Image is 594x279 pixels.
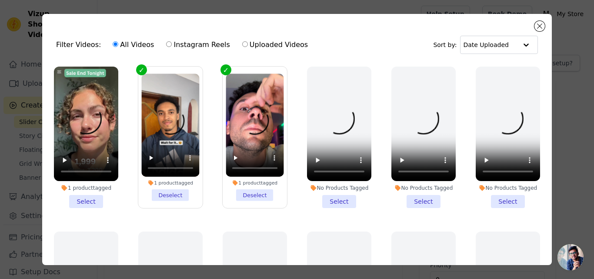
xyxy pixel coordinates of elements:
[112,39,154,50] label: All Videos
[242,39,308,50] label: Uploaded Videos
[56,35,313,55] div: Filter Videos:
[557,244,584,270] a: Open chat
[391,185,456,192] div: No Products Tagged
[307,185,371,192] div: No Products Tagged
[166,39,230,50] label: Instagram Reels
[476,185,540,192] div: No Products Tagged
[433,36,538,54] div: Sort by:
[534,21,545,31] button: Close modal
[141,180,199,186] div: 1 product tagged
[226,180,284,186] div: 1 product tagged
[54,185,118,192] div: 1 product tagged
